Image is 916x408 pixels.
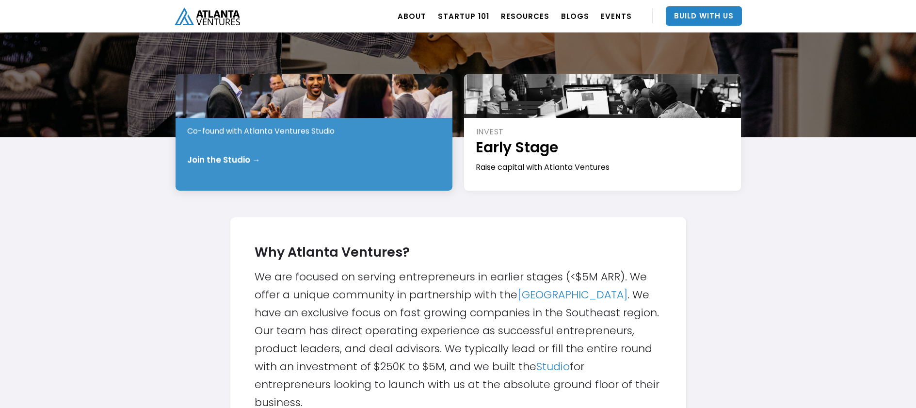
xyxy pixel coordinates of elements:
a: Studio [536,359,570,374]
strong: Why Atlanta Ventures? [255,243,410,261]
h1: Early Stage [476,137,730,157]
a: Build With Us [666,6,742,26]
a: RESOURCES [501,2,549,30]
h1: Pre-Idea [187,101,442,121]
div: INVEST [476,127,730,137]
a: INVESTEarly StageRaise capital with Atlanta Ventures [464,74,741,191]
a: EVENTS [601,2,632,30]
div: Join the Studio → [187,155,260,165]
div: Raise capital with Atlanta Ventures [476,162,730,173]
a: Startup 101 [438,2,489,30]
a: [GEOGRAPHIC_DATA] [517,287,627,302]
a: BLOGS [561,2,589,30]
a: ABOUT [398,2,426,30]
a: STARTPre-IdeaCo-found with Atlanta Ventures StudioJoin the Studio → [176,74,452,191]
div: Co-found with Atlanta Ventures Studio [187,126,442,137]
